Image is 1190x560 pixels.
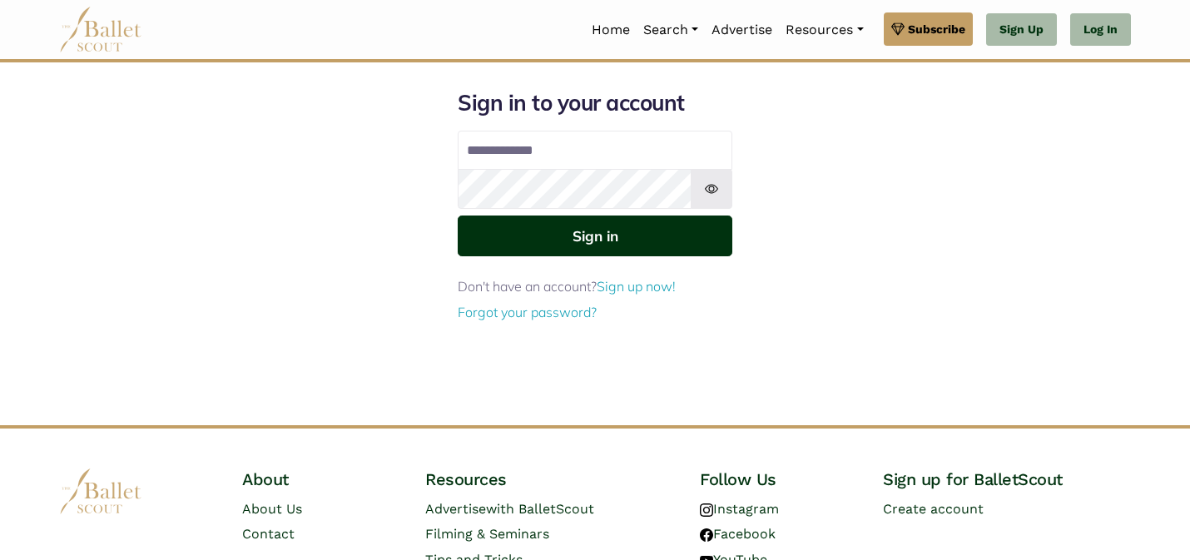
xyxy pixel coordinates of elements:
a: Search [637,12,705,47]
a: Sign up now! [597,278,676,295]
img: gem.svg [891,20,905,38]
h4: Sign up for BalletScout [883,468,1131,490]
a: Forgot your password? [458,304,597,320]
a: Filming & Seminars [425,526,549,542]
h1: Sign in to your account [458,89,732,117]
a: Sign Up [986,13,1057,47]
h4: Follow Us [700,468,856,490]
a: Contact [242,526,295,542]
a: Subscribe [884,12,973,46]
img: facebook logo [700,528,713,542]
a: Advertise [705,12,779,47]
a: About Us [242,501,302,517]
p: Don't have an account? [458,276,732,298]
a: Instagram [700,501,779,517]
h4: About [242,468,399,490]
a: Advertisewith BalletScout [425,501,594,517]
h4: Resources [425,468,673,490]
a: Resources [779,12,870,47]
a: Log In [1070,13,1131,47]
span: Subscribe [908,20,965,38]
a: Create account [883,501,984,517]
img: instagram logo [700,503,713,517]
span: with BalletScout [486,501,594,517]
img: logo [59,468,142,514]
button: Sign in [458,216,732,256]
a: Home [585,12,637,47]
a: Facebook [700,526,776,542]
